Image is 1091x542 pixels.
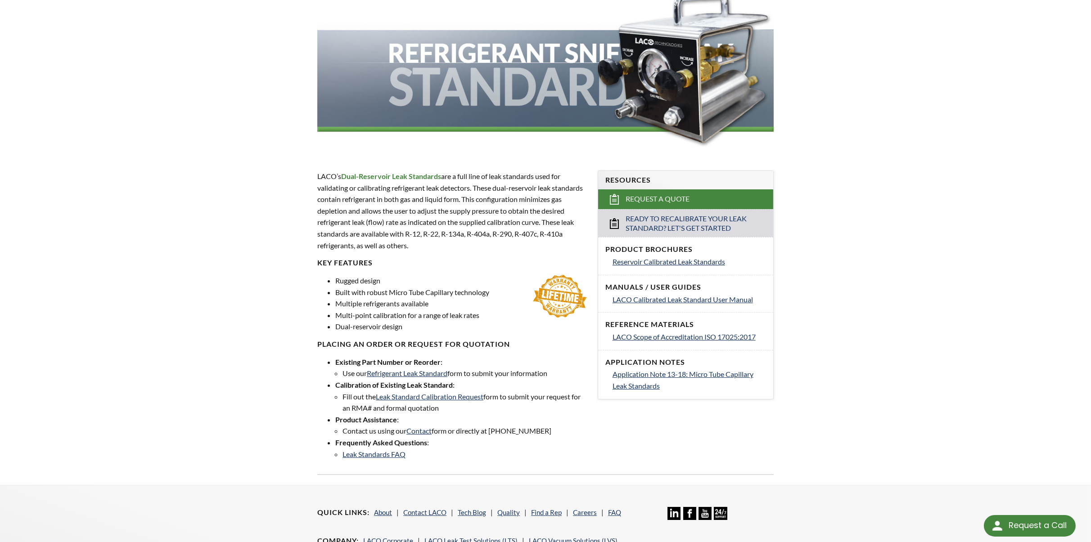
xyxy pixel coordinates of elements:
[317,258,587,268] h4: key FEATURES
[376,392,483,401] a: Leak Standard Calibration Request
[613,368,766,391] a: Application Note 13-18: Micro Tube Capillary Leak Standards
[533,275,587,318] img: Lifetime-Warranty.png
[613,295,753,304] span: LACO Calibrated Leak Standard User Manual
[573,508,597,516] a: Careers
[335,321,587,332] li: Dual-reservoir design
[605,245,766,254] h4: Product Brochures
[598,209,773,237] a: Ready to Recalibrate Your Leak Standard? Let's Get Started
[317,170,587,251] p: LACO’s are a full line of leak standards used for validating or calibrating refrigerant leak dete...
[497,508,520,516] a: Quality
[613,294,766,305] a: LACO Calibrated Leak Standard User Manual
[335,358,441,366] strong: Existing Part Number or Reorder
[343,391,587,414] li: Fill out the form to submit your request for an RMA# and formal quotation
[613,257,725,266] span: Reservoir Calibrated Leak Standards
[613,370,753,390] span: Application Note 13-18: Micro Tube Capillary Leak Standards
[335,275,587,287] li: Rugged design
[531,508,562,516] a: Find a Rep
[1009,515,1067,536] div: Request a Call
[335,381,453,389] strong: Calibration of Existing Leak Standard
[990,519,1005,533] img: round button
[341,172,441,180] strong: Dual-Reservoir Leak Standards
[335,309,587,321] li: Multi-point calibration for a range of leak rates
[317,340,587,349] h4: PLACING AN ORDER OR REQUEST FOR QUOTATION
[317,508,370,517] h4: Quick Links
[605,320,766,329] h4: Reference Materials
[343,367,587,379] li: Use our form to submit your information
[714,507,727,520] img: 24/7 Support Icon
[403,508,446,516] a: Contact LACO
[406,426,432,435] a: Contact
[613,332,756,341] span: LACO Scope of Accreditation ISO 17025:2017
[367,369,447,377] a: Refrigerant Leak Standard
[374,508,392,516] a: About
[335,298,587,309] li: Multiple refrigerants available
[714,513,727,521] a: 24/7 Support
[335,414,587,437] li: :
[605,358,766,367] h4: Application Notes
[605,175,766,185] h4: Resources
[343,425,587,437] li: Contact us using our form or directly at [PHONE_NUMBER]
[984,515,1076,537] div: Request a Call
[605,282,766,292] h4: Manuals / User Guides
[613,331,766,343] a: LACO Scope of Accreditation ISO 17025:2017
[343,450,406,458] a: Leak Standards FAQ
[335,287,587,298] li: Built with robust Micro Tube Capillary technology
[335,438,427,447] strong: Frequently Asked Questions
[458,508,486,516] a: Tech Blog
[598,189,773,209] a: Request a Quote
[335,415,397,424] strong: Product Assistance
[335,437,587,460] li: :
[626,214,748,233] span: Ready to Recalibrate Your Leak Standard? Let's Get Started
[335,356,587,379] li: :
[335,379,587,414] li: :
[608,508,621,516] a: FAQ
[613,256,766,268] a: Reservoir Calibrated Leak Standards
[626,194,690,204] span: Request a Quote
